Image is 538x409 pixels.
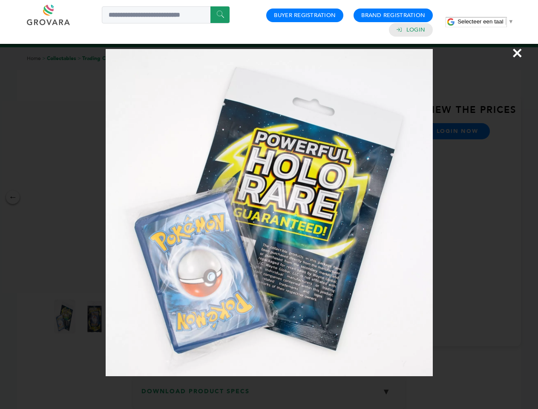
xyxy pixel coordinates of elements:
[406,26,425,34] a: Login
[361,12,425,19] a: Brand Registration
[506,18,506,25] span: ​
[512,41,523,65] span: ×
[508,18,514,25] span: ▼
[102,6,230,23] input: Search a product or brand...
[457,18,503,25] span: Selecteer een taal
[274,12,336,19] a: Buyer Registration
[106,49,433,376] img: Image Preview
[457,18,514,25] a: Selecteer een taal​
